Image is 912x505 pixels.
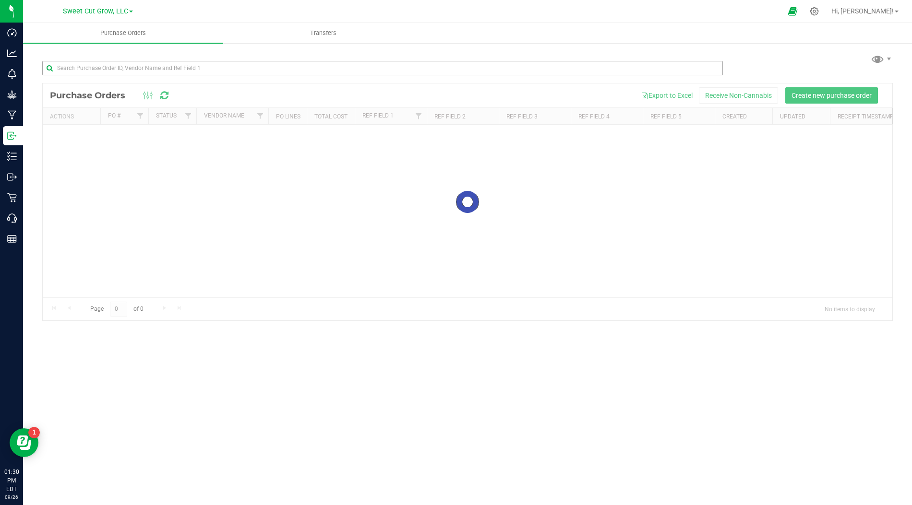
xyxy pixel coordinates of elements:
inline-svg: Outbound [7,172,17,182]
inline-svg: Manufacturing [7,110,17,120]
inline-svg: Inbound [7,131,17,141]
inline-svg: Call Center [7,213,17,223]
iframe: Resource center unread badge [28,427,40,438]
iframe: Resource center [10,428,38,457]
inline-svg: Monitoring [7,69,17,79]
inline-svg: Retail [7,193,17,202]
inline-svg: Analytics [7,48,17,58]
span: Transfers [297,29,349,37]
p: 09/26 [4,493,19,501]
inline-svg: Inventory [7,152,17,161]
a: Transfers [223,23,423,43]
span: Sweet Cut Grow, LLC [63,7,128,15]
span: Open Ecommerce Menu [782,2,804,21]
inline-svg: Dashboard [7,28,17,37]
inline-svg: Reports [7,234,17,244]
a: Purchase Orders [23,23,223,43]
inline-svg: Grow [7,90,17,99]
span: Hi, [PERSON_NAME]! [831,7,894,15]
p: 01:30 PM EDT [4,468,19,493]
div: Manage settings [808,7,820,16]
input: Search Purchase Order ID, Vendor Name and Ref Field 1 [42,61,723,75]
span: Purchase Orders [87,29,159,37]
